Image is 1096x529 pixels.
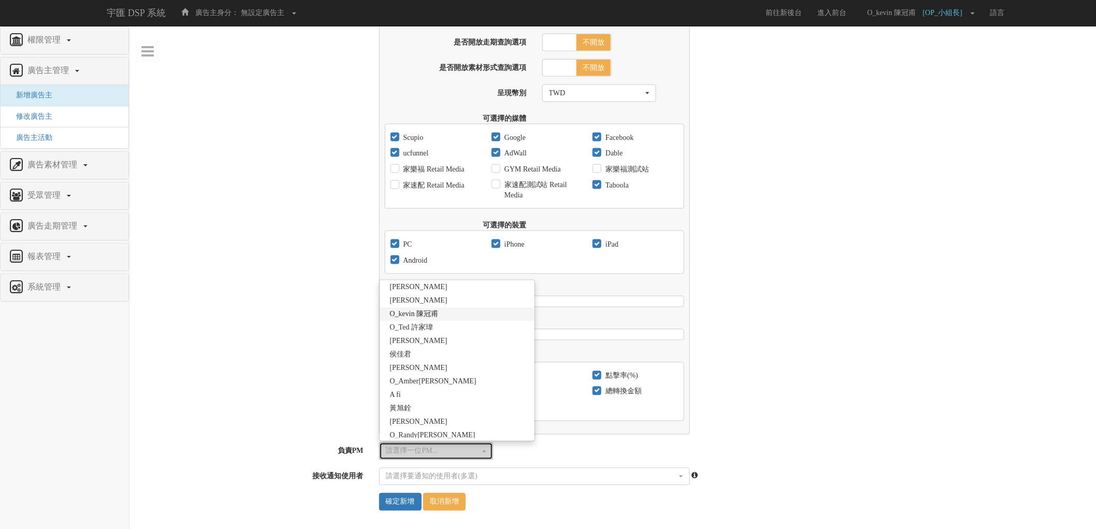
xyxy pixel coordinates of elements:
[129,442,371,456] label: 負責PM
[8,218,121,235] a: 廣告走期管理
[401,148,429,159] label: ucfunnel
[8,134,52,141] a: 廣告主活動
[603,148,623,159] label: Dable
[25,160,82,169] span: 廣告素材管理
[862,9,921,17] span: O_kevin 陳冠甫
[8,157,121,174] a: 廣告素材管理
[542,84,656,102] button: TWD
[377,315,535,329] label: 可見轉換類型
[390,350,412,360] span: 侯佳君
[377,282,535,296] label: 可選擇的素材標籤
[379,493,422,511] input: 確定新增
[8,188,121,204] a: 受眾管理
[603,133,633,143] label: Facebook
[423,493,466,511] a: 取消新增
[379,468,690,485] button: Nothing selected
[25,66,74,75] span: 廣告主管理
[603,239,618,250] label: iPad
[377,348,535,362] label: 可見欄位
[386,446,480,456] div: 請選擇一位PM...
[390,404,412,414] span: 黃旭銓
[923,9,968,17] span: [OP_小組長]
[390,336,448,347] span: [PERSON_NAME]
[390,309,439,320] span: O_kevin 陳冠甫
[603,387,642,397] label: 總轉換金額
[377,84,535,98] label: 呈現幣別
[390,431,475,441] span: O_Randy[PERSON_NAME]
[390,390,401,401] span: A fi
[502,133,526,143] label: Google
[8,279,121,296] a: 系統管理
[502,180,577,201] label: 家速配測試站 Retail Media
[502,239,525,250] label: iPhone
[390,323,433,333] span: O_Ted 許家瑋
[377,34,535,48] label: 是否開放走期查詢選項
[390,282,448,293] span: [PERSON_NAME]
[401,164,465,175] label: 家樂福 Retail Media
[401,255,428,266] label: Android
[377,110,535,124] label: 可選擇的媒體
[195,9,239,17] span: 廣告主身分：
[8,63,121,79] a: 廣告主管理
[502,148,527,159] label: AdWall
[390,363,448,374] span: [PERSON_NAME]
[401,239,412,250] label: PC
[386,471,677,482] div: 請選擇要通知的使用者(多選)
[576,60,611,76] span: 不開放
[241,9,284,17] span: 無設定廣告主
[8,32,121,49] a: 權限管理
[377,59,535,73] label: 是否開放素材形式查詢選項
[377,217,535,231] label: 可選擇的裝置
[390,377,477,387] span: O_Amber[PERSON_NAME]
[603,371,638,381] label: 點擊率(%)
[603,180,629,191] label: Taboola
[8,249,121,265] a: 報表管理
[25,221,82,230] span: 廣告走期管理
[603,164,649,175] label: 家樂福測試站
[576,34,611,51] span: 不開放
[25,35,66,44] span: 權限管理
[390,417,448,427] span: [PERSON_NAME]
[502,164,561,175] label: GYM Retail Media
[25,282,66,291] span: 系統管理
[8,91,52,99] a: 新增廣告主
[401,180,465,191] label: 家速配 Retail Media
[8,112,52,120] a: 修改廣告主
[549,88,643,98] div: TWD
[25,191,66,199] span: 受眾管理
[390,296,448,306] span: [PERSON_NAME]
[401,133,424,143] label: Scupio
[379,442,493,460] button: 請選擇一位PM...
[129,468,371,482] label: 接收通知使用者
[25,252,66,261] span: 報表管理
